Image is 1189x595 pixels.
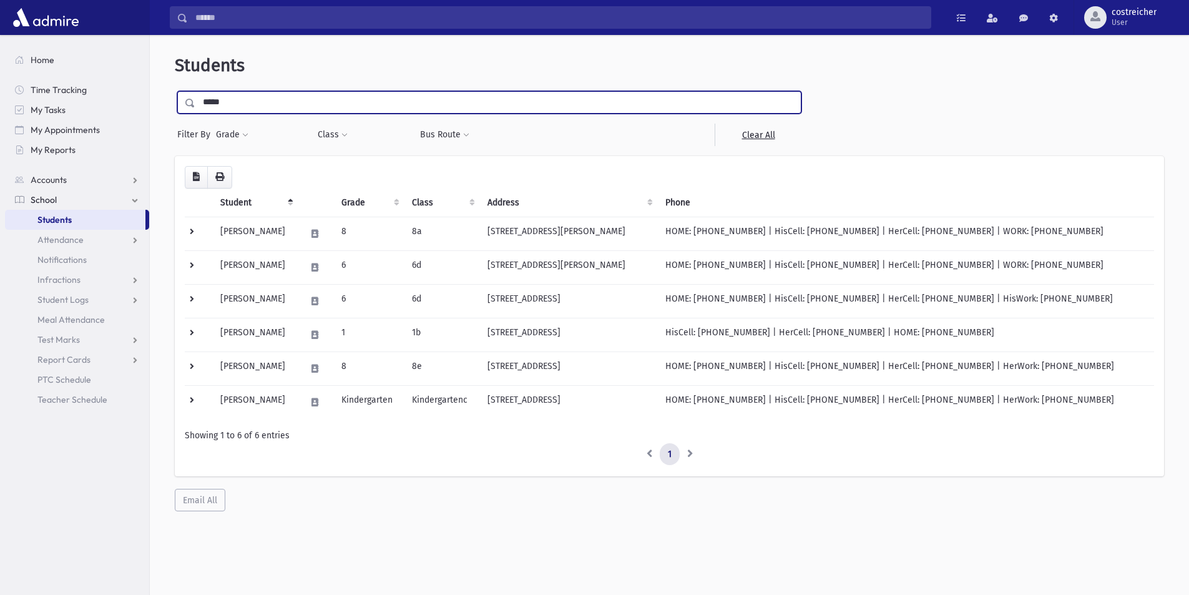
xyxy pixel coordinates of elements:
button: Email All [175,489,225,511]
td: [PERSON_NAME] [213,284,298,318]
a: Students [5,210,145,230]
a: Home [5,50,149,70]
th: Student: activate to sort column descending [213,189,298,217]
td: HisCell: [PHONE_NUMBER] | HerCell: [PHONE_NUMBER] | HOME: [PHONE_NUMBER] [658,318,1154,352]
a: 1 [660,443,680,466]
td: 1 [334,318,404,352]
a: Test Marks [5,330,149,350]
span: My Reports [31,144,76,155]
a: Report Cards [5,350,149,370]
span: My Tasks [31,104,66,116]
td: 8 [334,352,404,385]
td: HOME: [PHONE_NUMBER] | HisCell: [PHONE_NUMBER] | HerCell: [PHONE_NUMBER] | WORK: [PHONE_NUMBER] [658,217,1154,250]
button: Class [317,124,348,146]
input: Search [188,6,931,29]
span: Attendance [37,234,84,245]
a: Accounts [5,170,149,190]
a: Time Tracking [5,80,149,100]
th: Address: activate to sort column ascending [480,189,658,217]
span: Infractions [37,274,81,285]
td: [STREET_ADDRESS] [480,352,658,385]
td: 1b [404,318,480,352]
span: costreicher [1112,7,1157,17]
td: 8e [404,352,480,385]
a: Infractions [5,270,149,290]
td: 6 [334,250,404,284]
td: Kindergartenc [404,385,480,419]
a: PTC Schedule [5,370,149,390]
td: [STREET_ADDRESS][PERSON_NAME] [480,217,658,250]
a: My Appointments [5,120,149,140]
td: HOME: [PHONE_NUMBER] | HisCell: [PHONE_NUMBER] | HerCell: [PHONE_NUMBER] | HisWork: [PHONE_NUMBER] [658,284,1154,318]
a: My Tasks [5,100,149,120]
td: [STREET_ADDRESS][PERSON_NAME] [480,250,658,284]
a: Meal Attendance [5,310,149,330]
span: Accounts [31,174,67,185]
td: Kindergarten [334,385,404,419]
span: Student Logs [37,294,89,305]
td: 6d [404,284,480,318]
a: Attendance [5,230,149,250]
td: [PERSON_NAME] [213,352,298,385]
td: 8a [404,217,480,250]
th: Grade: activate to sort column ascending [334,189,404,217]
span: PTC Schedule [37,374,91,385]
td: 6d [404,250,480,284]
a: Clear All [715,124,801,146]
span: Teacher Schedule [37,394,107,405]
span: Report Cards [37,354,91,365]
button: Grade [215,124,249,146]
span: Meal Attendance [37,314,105,325]
td: [PERSON_NAME] [213,318,298,352]
td: 8 [334,217,404,250]
span: Students [175,55,245,76]
a: My Reports [5,140,149,160]
td: [PERSON_NAME] [213,250,298,284]
button: Bus Route [419,124,470,146]
span: User [1112,17,1157,27]
a: Student Logs [5,290,149,310]
a: Notifications [5,250,149,270]
td: HOME: [PHONE_NUMBER] | HisCell: [PHONE_NUMBER] | HerCell: [PHONE_NUMBER] | WORK: [PHONE_NUMBER] [658,250,1154,284]
span: Filter By [177,128,215,141]
td: [STREET_ADDRESS] [480,318,658,352]
td: [PERSON_NAME] [213,385,298,419]
td: 6 [334,284,404,318]
img: AdmirePro [10,5,82,30]
td: [STREET_ADDRESS] [480,385,658,419]
span: Notifications [37,254,87,265]
td: HOME: [PHONE_NUMBER] | HisCell: [PHONE_NUMBER] | HerCell: [PHONE_NUMBER] | HerWork: [PHONE_NUMBER] [658,385,1154,419]
a: School [5,190,149,210]
span: Students [37,214,72,225]
th: Class: activate to sort column ascending [404,189,480,217]
span: Time Tracking [31,84,87,96]
span: Home [31,54,54,66]
td: [STREET_ADDRESS] [480,284,658,318]
button: CSV [185,166,208,189]
th: Phone [658,189,1154,217]
div: Showing 1 to 6 of 6 entries [185,429,1154,442]
span: My Appointments [31,124,100,135]
button: Print [207,166,232,189]
td: HOME: [PHONE_NUMBER] | HisCell: [PHONE_NUMBER] | HerCell: [PHONE_NUMBER] | HerWork: [PHONE_NUMBER] [658,352,1154,385]
span: School [31,194,57,205]
a: Teacher Schedule [5,390,149,410]
span: Test Marks [37,334,80,345]
td: [PERSON_NAME] [213,217,298,250]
